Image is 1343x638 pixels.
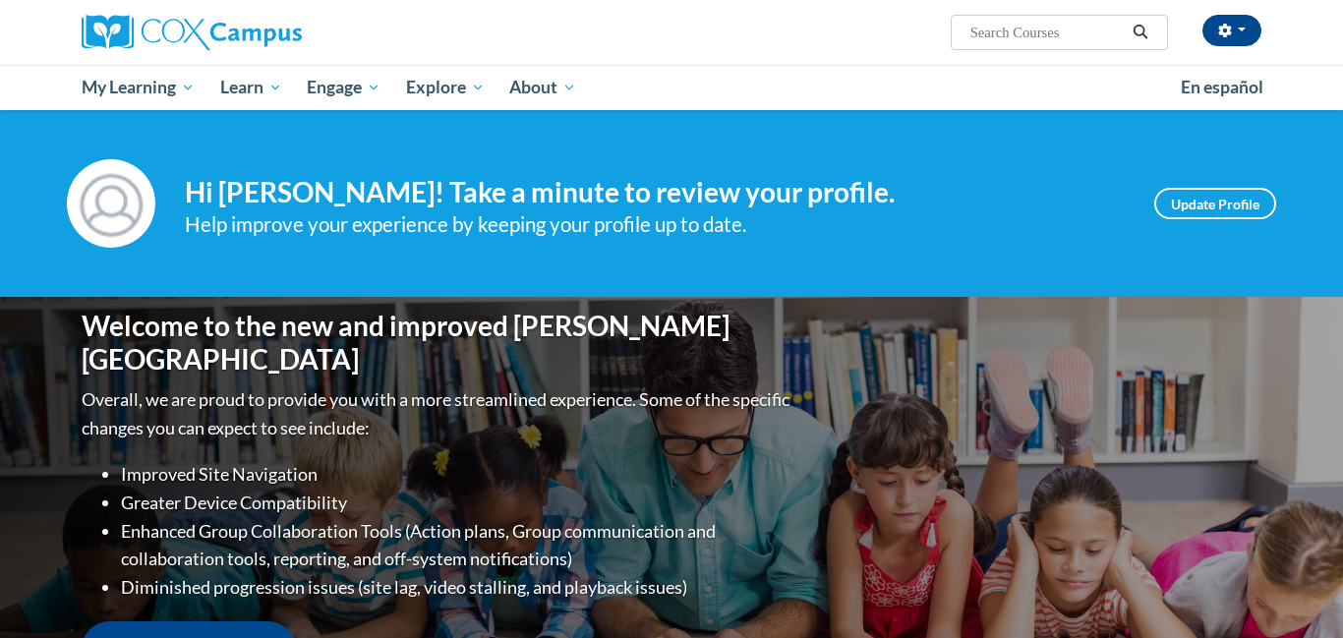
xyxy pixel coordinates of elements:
[1154,188,1276,219] a: Update Profile
[509,76,576,99] span: About
[121,517,794,574] li: Enhanced Group Collaboration Tools (Action plans, Group communication and collaboration tools, re...
[1181,77,1263,97] span: En español
[185,208,1125,241] div: Help improve your experience by keeping your profile up to date.
[121,460,794,489] li: Improved Site Navigation
[294,65,393,110] a: Engage
[968,21,1126,44] input: Search Courses
[82,15,302,50] img: Cox Campus
[220,76,282,99] span: Learn
[121,573,794,602] li: Diminished progression issues (site lag, video stalling, and playback issues)
[497,65,590,110] a: About
[67,159,155,248] img: Profile Image
[207,65,295,110] a: Learn
[1126,21,1155,44] button: Search
[393,65,497,110] a: Explore
[82,310,794,376] h1: Welcome to the new and improved [PERSON_NAME][GEOGRAPHIC_DATA]
[121,489,794,517] li: Greater Device Compatibility
[52,65,1291,110] div: Main menu
[82,76,195,99] span: My Learning
[1168,67,1276,108] a: En español
[1202,15,1261,46] button: Account Settings
[69,65,207,110] a: My Learning
[185,176,1125,209] h4: Hi [PERSON_NAME]! Take a minute to review your profile.
[82,385,794,442] p: Overall, we are proud to provide you with a more streamlined experience. Some of the specific cha...
[406,76,485,99] span: Explore
[1264,559,1327,622] iframe: Button to launch messaging window
[307,76,380,99] span: Engage
[82,15,455,50] a: Cox Campus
